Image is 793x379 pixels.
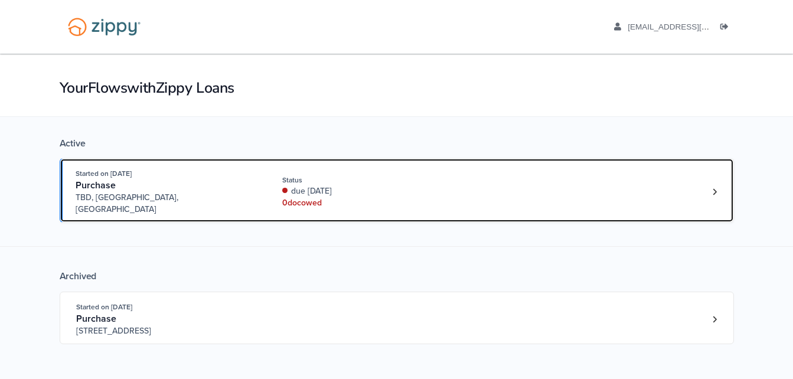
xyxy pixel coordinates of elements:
[614,22,763,34] a: edit profile
[60,270,734,282] div: Archived
[706,183,724,201] a: Loan number 4181106
[60,138,734,149] div: Active
[76,179,116,191] span: Purchase
[76,303,132,311] span: Started on [DATE]
[76,169,132,178] span: Started on [DATE]
[60,78,734,98] h1: Your Flows with Zippy Loans
[706,311,724,328] a: Loan number 4168176
[60,292,734,344] a: Open loan 4168176
[720,22,733,34] a: Log out
[60,158,734,223] a: Open loan 4181106
[76,313,116,325] span: Purchase
[282,175,440,185] div: Status
[628,22,763,31] span: mikekagy@yahoo.com
[282,197,440,209] div: 0 doc owed
[76,192,256,215] span: TBD, [GEOGRAPHIC_DATA], [GEOGRAPHIC_DATA]
[76,325,256,337] span: [STREET_ADDRESS]
[60,12,148,42] img: Logo
[282,185,440,197] div: due [DATE]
